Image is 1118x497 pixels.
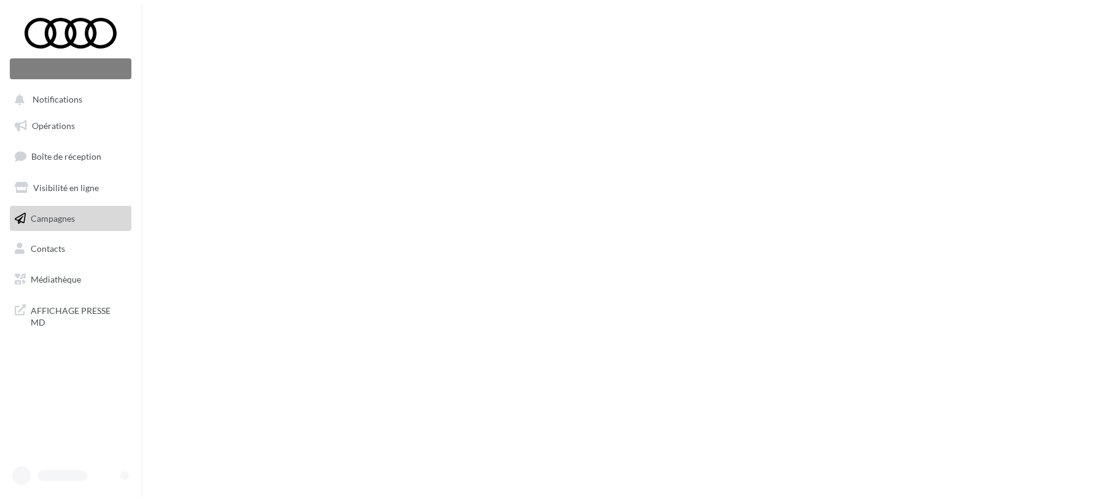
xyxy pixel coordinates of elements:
[33,182,99,193] span: Visibilité en ligne
[7,143,134,170] a: Boîte de réception
[31,213,75,223] span: Campagnes
[31,243,65,254] span: Contacts
[7,113,134,139] a: Opérations
[7,175,134,201] a: Visibilité en ligne
[7,206,134,232] a: Campagnes
[31,274,81,284] span: Médiathèque
[7,267,134,292] a: Médiathèque
[31,151,101,162] span: Boîte de réception
[31,302,126,329] span: AFFICHAGE PRESSE MD
[7,236,134,262] a: Contacts
[32,120,75,131] span: Opérations
[10,58,131,79] div: Nouvelle campagne
[33,95,82,105] span: Notifications
[7,297,134,334] a: AFFICHAGE PRESSE MD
